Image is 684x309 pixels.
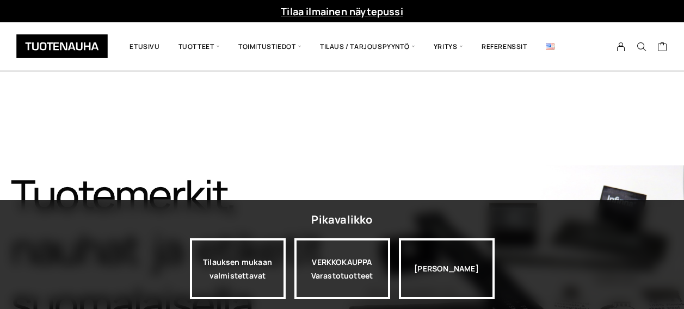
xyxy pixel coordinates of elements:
[294,238,390,299] div: VERKKOKAUPPA Varastotuotteet
[294,238,390,299] a: VERKKOKAUPPAVarastotuotteet
[472,30,537,63] a: Referenssit
[229,30,311,63] span: Toimitustiedot
[281,5,403,18] a: Tilaa ilmainen näytepussi
[546,44,554,50] img: English
[311,30,424,63] span: Tilaus / Tarjouspyyntö
[16,34,108,58] img: Tuotenauha Oy
[190,238,286,299] a: Tilauksen mukaan valmistettavat
[424,30,472,63] span: Yritys
[120,30,169,63] a: Etusivu
[399,238,495,299] div: [PERSON_NAME]
[311,210,372,230] div: Pikavalikko
[611,42,632,52] a: My Account
[657,41,668,54] a: Cart
[631,42,652,52] button: Search
[169,30,229,63] span: Tuotteet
